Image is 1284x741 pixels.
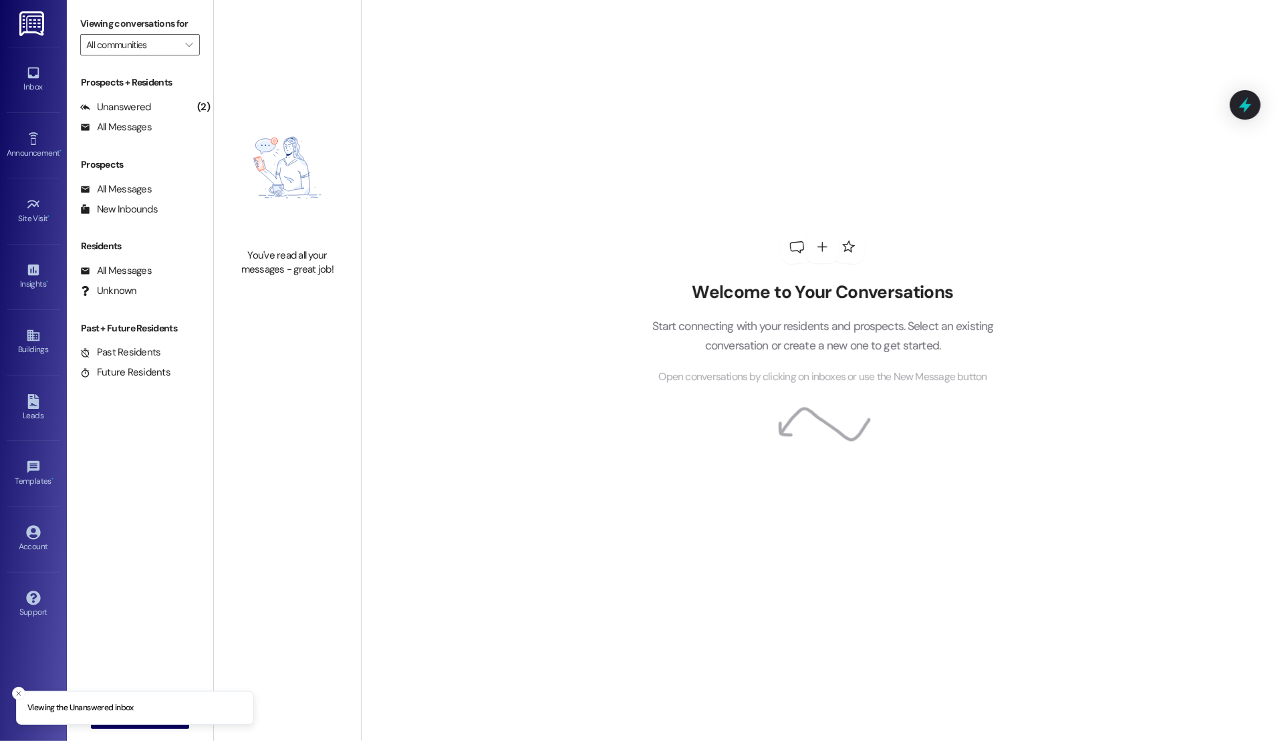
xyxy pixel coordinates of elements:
div: All Messages [80,182,152,196]
div: Unknown [80,284,137,298]
div: Unanswered [80,100,151,114]
p: Start connecting with your residents and prospects. Select an existing conversation or create a n... [632,317,1014,355]
div: All Messages [80,264,152,278]
span: • [48,212,50,221]
div: Past + Future Residents [67,321,213,335]
a: Templates • [7,456,60,492]
div: Residents [67,239,213,253]
div: Prospects [67,158,213,172]
div: Future Residents [80,365,170,380]
span: • [59,146,61,156]
img: empty-state [229,94,346,242]
input: All communities [86,34,178,55]
div: All Messages [80,120,152,134]
label: Viewing conversations for [80,13,200,34]
div: New Inbounds [80,202,158,216]
div: You've read all your messages - great job! [229,249,346,277]
button: Close toast [12,687,25,700]
a: Account [7,521,60,557]
div: Past Residents [80,345,161,359]
i:  [185,39,192,50]
p: Viewing the Unanswered inbox [27,702,134,714]
a: Inbox [7,61,60,98]
a: Site Visit • [7,193,60,229]
a: Support [7,587,60,623]
div: (2) [194,97,213,118]
h2: Welcome to Your Conversations [632,282,1014,303]
span: • [51,474,53,484]
span: Open conversations by clicking on inboxes or use the New Message button [658,369,987,386]
a: Insights • [7,259,60,295]
img: ResiDesk Logo [19,11,47,36]
span: • [46,277,48,287]
div: Prospects + Residents [67,76,213,90]
a: Leads [7,390,60,426]
a: Buildings [7,324,60,360]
